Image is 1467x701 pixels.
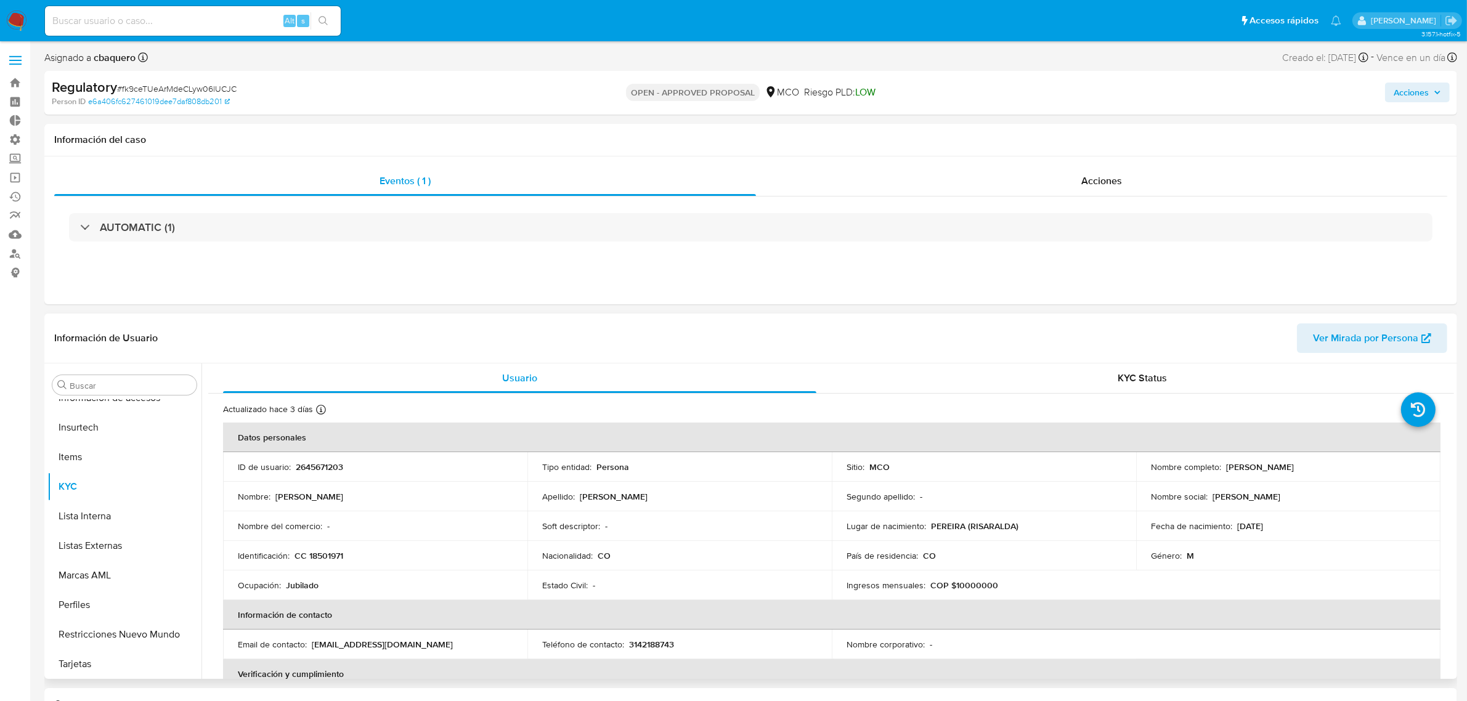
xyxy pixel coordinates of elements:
a: Salir [1445,14,1458,27]
span: Ver Mirada por Persona [1313,323,1418,353]
span: KYC Status [1118,371,1168,385]
span: # fk9ceTUeArMdeCLyw06lUCJC [117,83,237,95]
p: [EMAIL_ADDRESS][DOMAIN_NAME] [312,639,453,650]
p: Segundo apellido : [847,491,915,502]
p: Apellido : [542,491,575,502]
button: Buscar [57,380,67,390]
span: - [1371,49,1374,66]
span: Eventos ( 1 ) [380,174,431,188]
p: OPEN - APPROVED PROPOSAL [626,84,760,101]
p: 3142188743 [629,639,674,650]
p: País de residencia : [847,550,918,561]
p: Género : [1151,550,1182,561]
button: Acciones [1385,83,1450,102]
div: Creado el: [DATE] [1282,49,1368,66]
span: Acciones [1394,83,1429,102]
p: [PERSON_NAME] [1226,461,1294,472]
p: COP $10000000 [930,580,998,591]
span: Usuario [502,371,537,385]
p: Nombre social : [1151,491,1208,502]
span: LOW [855,85,876,99]
button: search-icon [311,12,336,30]
th: Verificación y cumplimiento [223,659,1441,689]
span: Asignado a [44,51,136,65]
button: Tarjetas [47,649,201,679]
p: Nombre completo : [1151,461,1221,472]
p: CO [598,550,611,561]
p: - [605,521,608,532]
h1: Información del caso [54,134,1447,146]
p: ID de usuario : [238,461,291,472]
p: - [920,491,922,502]
p: Jubilado [286,580,319,591]
h3: AUTOMATIC (1) [100,221,175,234]
p: Estado Civil : [542,580,588,591]
button: Lista Interna [47,501,201,531]
b: Regulatory [52,77,117,97]
p: [PERSON_NAME] [275,491,343,502]
button: Perfiles [47,590,201,620]
p: PEREIRA (RISARALDA) [931,521,1018,532]
th: Datos personales [223,423,1441,452]
p: Actualizado hace 3 días [223,403,313,415]
p: Ingresos mensuales : [847,580,925,591]
p: MCO [869,461,890,472]
p: Nacionalidad : [542,550,593,561]
th: Información de contacto [223,600,1441,630]
p: Fecha de nacimiento : [1151,521,1232,532]
p: Persona [596,461,629,472]
button: Restricciones Nuevo Mundo [47,620,201,649]
p: Lugar de nacimiento : [847,521,926,532]
button: Insurtech [47,413,201,442]
span: Accesos rápidos [1250,14,1319,27]
div: AUTOMATIC (1) [69,213,1432,241]
input: Buscar usuario o caso... [45,13,341,29]
button: Ver Mirada por Persona [1297,323,1447,353]
p: - [593,580,595,591]
span: s [301,15,305,26]
button: Marcas AML [47,561,201,590]
a: Notificaciones [1331,15,1341,26]
button: KYC [47,472,201,501]
p: - [327,521,330,532]
span: Acciones [1081,174,1122,188]
b: Person ID [52,96,86,107]
p: Soft descriptor : [542,521,600,532]
a: e6a406fc627461019dee7daf808db201 [88,96,230,107]
p: [PERSON_NAME] [1213,491,1280,502]
div: MCO [765,86,799,99]
p: M [1187,550,1194,561]
p: Nombre del comercio : [238,521,322,532]
h1: Información de Usuario [54,332,158,344]
p: [PERSON_NAME] [580,491,648,502]
button: Items [47,442,201,472]
p: Email de contacto : [238,639,307,650]
p: camila.baquero@mercadolibre.com.co [1371,15,1441,26]
p: Nombre : [238,491,270,502]
p: CO [923,550,936,561]
p: Teléfono de contacto : [542,639,624,650]
span: Riesgo PLD: [804,86,876,99]
button: Listas Externas [47,531,201,561]
span: Vence en un día [1376,51,1445,65]
p: - [930,639,932,650]
p: Sitio : [847,461,864,472]
p: CC 18501971 [295,550,343,561]
p: Identificación : [238,550,290,561]
p: 2645671203 [296,461,343,472]
span: Alt [285,15,295,26]
p: Tipo entidad : [542,461,591,472]
p: Nombre corporativo : [847,639,925,650]
p: [DATE] [1237,521,1263,532]
input: Buscar [70,380,192,391]
p: Ocupación : [238,580,281,591]
b: cbaquero [91,51,136,65]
